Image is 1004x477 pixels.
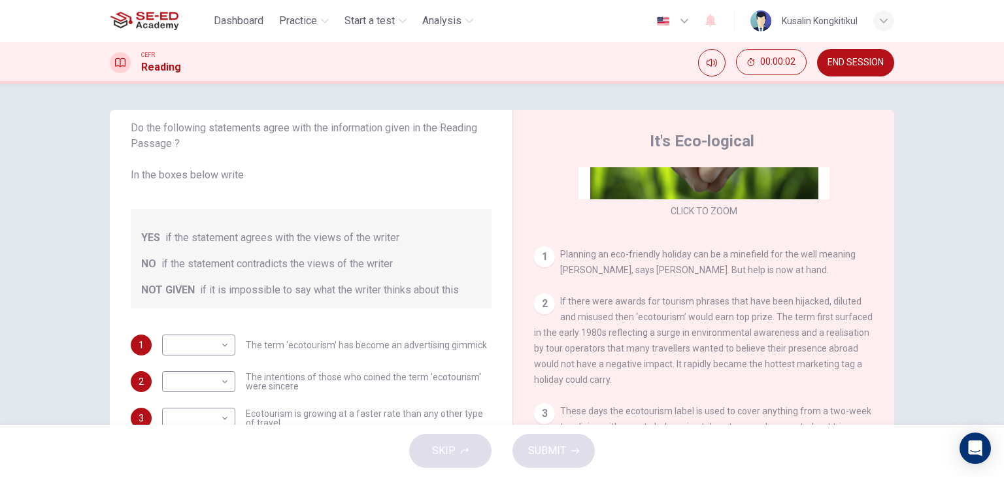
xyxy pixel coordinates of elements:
[110,8,209,34] a: SE-ED Academy logo
[817,49,894,76] button: END SESSION
[246,409,492,427] span: Ecotourism is growing at a faster rate than any other type of travel
[560,249,856,275] span: Planning an eco-friendly holiday can be a minefield for the well meaning [PERSON_NAME], says [PER...
[534,403,555,424] div: 3
[141,230,160,246] span: YES
[344,13,395,29] span: Start a test
[960,433,991,464] div: Open Intercom Messenger
[828,58,884,68] span: END SESSION
[214,13,263,29] span: Dashboard
[131,120,492,183] span: Do the following statements agree with the information given in the Reading Passage ? In the boxe...
[750,10,771,31] img: Profile picture
[422,13,461,29] span: Analysis
[200,282,459,298] span: if it is impossible to say what the writer thinks about this
[246,372,492,391] span: The intentions of those who coined the term 'ecotourism' were sincere
[139,377,144,386] span: 2
[141,59,181,75] h1: Reading
[655,16,671,26] img: en
[339,9,412,33] button: Start a test
[141,282,195,298] span: NOT GIVEN
[534,296,873,385] span: If there were awards for tourism phrases that have been hijacked, diluted and misused then ‘ecoto...
[141,256,156,272] span: NO
[139,414,144,423] span: 3
[736,49,807,76] div: Hide
[209,9,269,33] button: Dashboard
[782,13,858,29] div: Kusalin Kongkitikul
[165,230,399,246] span: if the statement agrees with the views of the writer
[736,49,807,75] button: 00:00:02
[110,8,178,34] img: SE-ED Academy logo
[650,131,754,152] h4: It's Eco-logical
[279,13,317,29] span: Practice
[274,9,334,33] button: Practice
[139,340,144,350] span: 1
[760,57,795,67] span: 00:00:02
[534,246,555,267] div: 1
[161,256,393,272] span: if the statement contradicts the views of the writer
[246,340,487,350] span: The term 'ecotourism' has become an advertising gimmick
[141,50,155,59] span: CEFR
[534,293,555,314] div: 2
[698,49,726,76] div: Mute
[417,9,478,33] button: Analysis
